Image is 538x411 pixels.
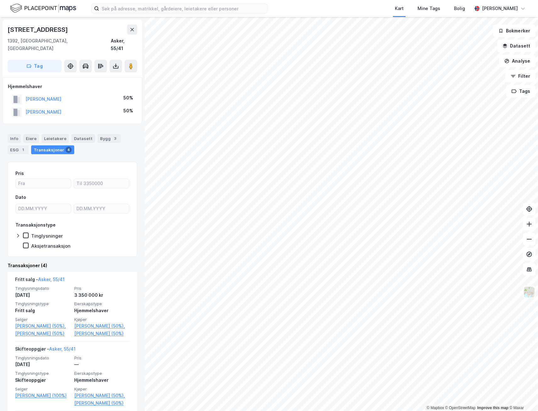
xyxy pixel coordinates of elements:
[74,355,130,361] span: Pris
[8,145,29,154] div: ESG
[98,134,121,143] div: Bygg
[8,262,137,269] div: Transaksjoner (4)
[74,361,130,368] div: —
[506,85,535,98] button: Tags
[15,317,70,322] span: Selger
[427,406,444,410] a: Mapbox
[74,322,130,330] a: [PERSON_NAME] (50%),
[31,145,74,154] div: Transaksjoner
[74,204,129,213] input: DD.MM.YYYY
[493,25,535,37] button: Bokmerker
[74,291,130,299] div: 3 350 000 kr
[15,276,64,286] div: Fritt salg -
[74,371,130,376] span: Eierskapstype
[74,286,130,291] span: Pris
[15,307,70,314] div: Fritt salg
[482,5,518,12] div: [PERSON_NAME]
[74,376,130,384] div: Hjemmelshaver
[445,406,476,410] a: OpenStreetMap
[31,243,70,249] div: Aksjetransaksjon
[111,37,137,52] div: Asker, 55/41
[74,386,130,392] span: Kjøper
[49,346,76,352] a: Asker, 55/41
[20,147,26,153] div: 1
[8,134,21,143] div: Info
[15,170,24,177] div: Pris
[65,147,72,153] div: 4
[74,179,129,188] input: Til 3350000
[99,4,267,13] input: Søk på adresse, matrikkel, gårdeiere, leietakere eller personer
[499,55,535,67] button: Analyse
[15,301,70,307] span: Tinglysningstype
[10,3,76,14] img: logo.f888ab2527a4732fd821a326f86c7f29.svg
[15,291,70,299] div: [DATE]
[15,371,70,376] span: Tinglysningstype
[15,355,70,361] span: Tinglysningsdato
[15,322,70,330] a: [PERSON_NAME] (50%),
[74,307,130,314] div: Hjemmelshaver
[15,194,26,201] div: Dato
[15,386,70,392] span: Selger
[71,134,95,143] div: Datasett
[42,134,69,143] div: Leietakere
[8,37,111,52] div: 1392, [GEOGRAPHIC_DATA], [GEOGRAPHIC_DATA]
[112,135,118,142] div: 3
[74,317,130,322] span: Kjøper
[31,233,63,239] div: Tinglysninger
[507,381,538,411] iframe: Chat Widget
[15,392,70,399] a: [PERSON_NAME] (100%)
[477,406,508,410] a: Improve this map
[8,25,69,35] div: [STREET_ADDRESS]
[15,286,70,291] span: Tinglysningsdato
[23,134,39,143] div: Eiere
[123,107,133,115] div: 50%
[497,40,535,52] button: Datasett
[16,179,71,188] input: Fra
[16,204,71,213] input: DD.MM.YYYY
[74,392,130,399] a: [PERSON_NAME] (50%),
[74,399,130,407] a: [PERSON_NAME] (50%)
[15,345,76,355] div: Skifteoppgjør -
[8,83,137,90] div: Hjemmelshaver
[395,5,404,12] div: Kart
[8,60,62,72] button: Tag
[15,221,56,229] div: Transaksjonstype
[418,5,440,12] div: Mine Tags
[523,286,535,298] img: Z
[15,361,70,368] div: [DATE]
[74,301,130,307] span: Eierskapstype
[74,330,130,337] a: [PERSON_NAME] (50%)
[15,330,70,337] a: [PERSON_NAME] (50%)
[38,277,64,282] a: Asker, 55/41
[15,376,70,384] div: Skifteoppgjør
[505,70,535,82] button: Filter
[123,94,133,102] div: 50%
[454,5,465,12] div: Bolig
